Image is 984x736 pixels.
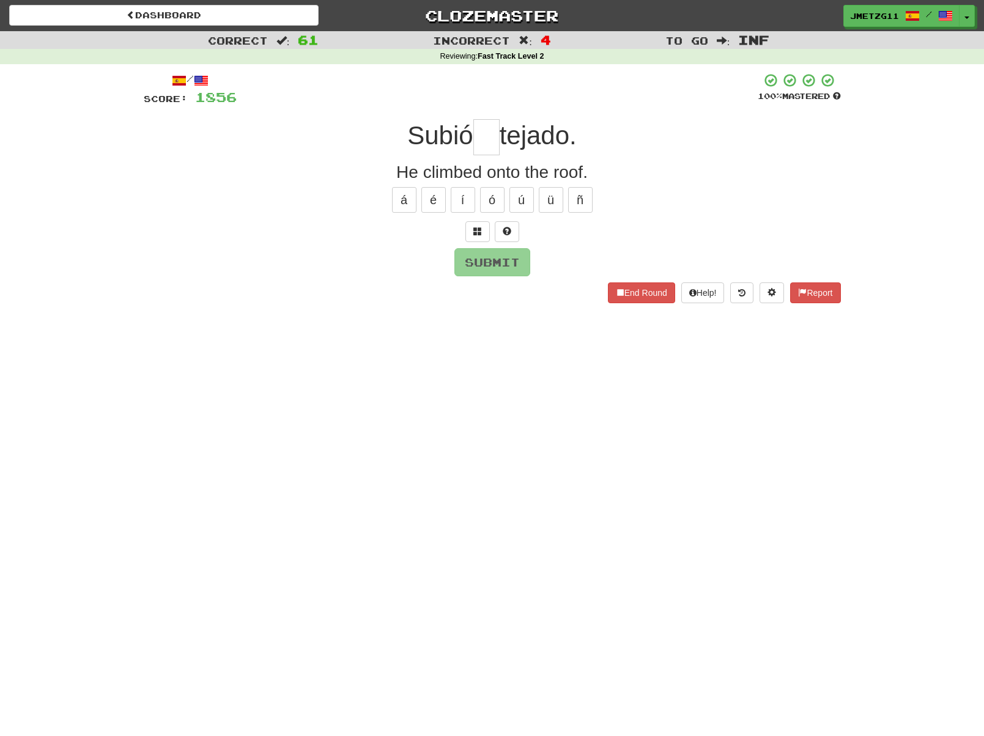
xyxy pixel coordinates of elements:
span: : [519,35,532,46]
button: Single letter hint - you only get 1 per sentence and score half the points! alt+h [495,221,519,242]
div: / [144,73,237,88]
span: : [717,35,730,46]
a: Dashboard [9,5,319,26]
span: : [276,35,290,46]
button: ü [539,187,563,213]
a: jmetzg11 / [843,5,960,27]
span: 4 [541,32,551,47]
button: ú [509,187,534,213]
strong: Fast Track Level 2 [478,52,544,61]
span: To go [665,34,708,46]
button: Help! [681,282,725,303]
span: 1856 [195,89,237,105]
button: é [421,187,446,213]
span: 100 % [758,91,782,101]
button: Switch sentence to multiple choice alt+p [465,221,490,242]
button: End Round [608,282,675,303]
button: Round history (alt+y) [730,282,753,303]
button: á [392,187,416,213]
span: Score: [144,94,188,104]
span: Inf [738,32,769,47]
span: Incorrect [433,34,510,46]
button: ñ [568,187,593,213]
button: Submit [454,248,530,276]
span: / [926,10,932,18]
span: jmetzg11 [850,10,899,21]
button: í [451,187,475,213]
span: tejado. [500,121,577,150]
button: ó [480,187,505,213]
a: Clozemaster [337,5,646,26]
span: 61 [298,32,319,47]
button: Report [790,282,840,303]
div: He climbed onto the roof. [144,160,841,185]
span: Correct [208,34,268,46]
div: Mastered [758,91,841,102]
span: Subió [407,121,473,150]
